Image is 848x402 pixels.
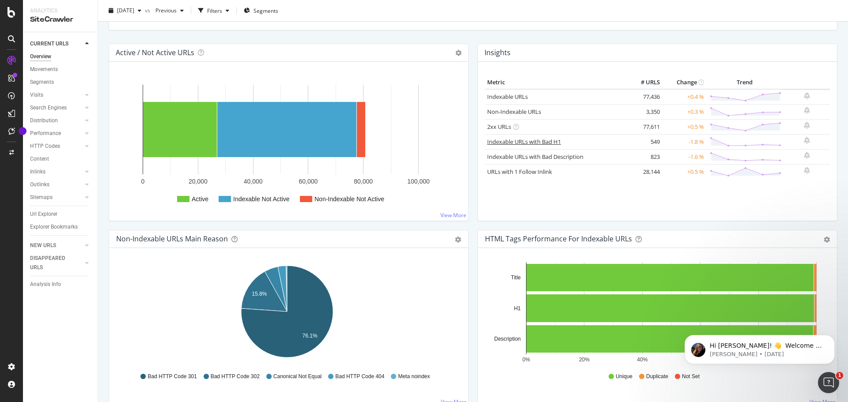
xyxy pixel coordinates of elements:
div: Url Explorer [30,210,57,219]
div: HTTP Codes [30,142,60,151]
th: Change [662,76,706,89]
a: Inlinks [30,167,83,177]
svg: A chart. [116,76,461,214]
div: Movements [30,65,58,74]
div: bell-plus [804,92,810,99]
span: 2025 Sep. 4th [117,7,134,14]
span: Duplicate [646,373,668,380]
div: CURRENT URLS [30,39,68,49]
text: 0% [522,357,530,363]
div: bell-plus [804,122,810,129]
text: Description [494,336,521,342]
td: -1.6 % [662,149,706,164]
button: Segments [240,4,282,18]
a: DISAPPEARED URLS [30,254,83,272]
span: Unique [616,373,632,380]
span: Previous [152,7,177,14]
text: Active [192,195,208,203]
span: Bad HTTP Code 301 [148,373,197,380]
text: 0 [141,178,145,185]
h4: Active / Not Active URLs [116,47,194,59]
div: bell-plus [804,152,810,159]
text: 15.8% [252,291,267,297]
a: Indexable URLs [487,93,528,101]
text: 20,000 [189,178,208,185]
a: Search Engines [30,103,83,113]
a: URLs with 1 Follow Inlink [487,168,552,176]
a: Analysis Info [30,280,91,289]
div: SiteCrawler [30,15,91,25]
button: [DATE] [105,4,145,18]
a: Outlinks [30,180,83,189]
a: Visits [30,90,83,100]
text: 100,000 [407,178,430,185]
span: Meta noindex [398,373,430,380]
td: 549 [627,134,662,149]
div: Performance [30,129,61,138]
text: H1 [514,305,521,312]
text: 60,000 [299,178,318,185]
th: Trend [706,76,784,89]
a: Indexable URLs with Bad H1 [487,138,561,146]
a: Url Explorer [30,210,91,219]
td: 3,350 [627,104,662,119]
td: +0.5 % [662,119,706,134]
td: +0.5 % [662,164,706,179]
div: Non-Indexable URLs Main Reason [116,234,228,243]
a: NEW URLS [30,241,83,250]
text: Non-Indexable Not Active [314,195,384,203]
text: 40% [637,357,647,363]
a: Explorer Bookmarks [30,222,91,232]
text: 40,000 [244,178,263,185]
div: Overview [30,52,51,61]
text: Title [511,274,521,281]
text: 80,000 [354,178,373,185]
svg: A chart. [485,262,827,364]
a: Content [30,154,91,164]
iframe: Intercom live chat [818,372,839,393]
text: 20% [579,357,590,363]
a: Non-Indexable URLs [487,108,541,116]
td: 77,611 [627,119,662,134]
div: gear [824,237,830,243]
a: View More [440,211,466,219]
td: 823 [627,149,662,164]
div: bell-plus [804,167,810,174]
div: Analysis Info [30,280,61,289]
a: Sitemaps [30,193,83,202]
a: HTTP Codes [30,142,83,151]
a: Segments [30,78,91,87]
td: +0.4 % [662,89,706,105]
td: -1.8 % [662,134,706,149]
div: Filters [207,7,222,14]
a: Movements [30,65,91,74]
text: 76.1% [303,333,318,339]
div: Analytics [30,7,91,15]
div: Visits [30,90,43,100]
a: Indexable URLs with Bad Description [487,153,583,161]
span: vs [145,7,152,14]
div: DISAPPEARED URLS [30,254,75,272]
div: Inlinks [30,167,45,177]
h4: Insights [485,47,511,59]
th: # URLS [627,76,662,89]
span: Canonical Not Equal [273,373,322,380]
div: Distribution [30,116,58,125]
div: Tooltip anchor [19,127,26,135]
span: Segments [254,7,278,14]
span: Bad HTTP Code 404 [335,373,384,380]
span: Bad HTTP Code 302 [211,373,260,380]
div: HTML Tags Performance for Indexable URLs [485,234,632,243]
a: CURRENT URLS [30,39,83,49]
span: 1 [836,372,843,379]
div: A chart. [116,262,458,364]
div: NEW URLS [30,241,56,250]
th: Metric [485,76,627,89]
i: Options [455,50,462,56]
iframe: Intercom notifications message [671,316,848,378]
